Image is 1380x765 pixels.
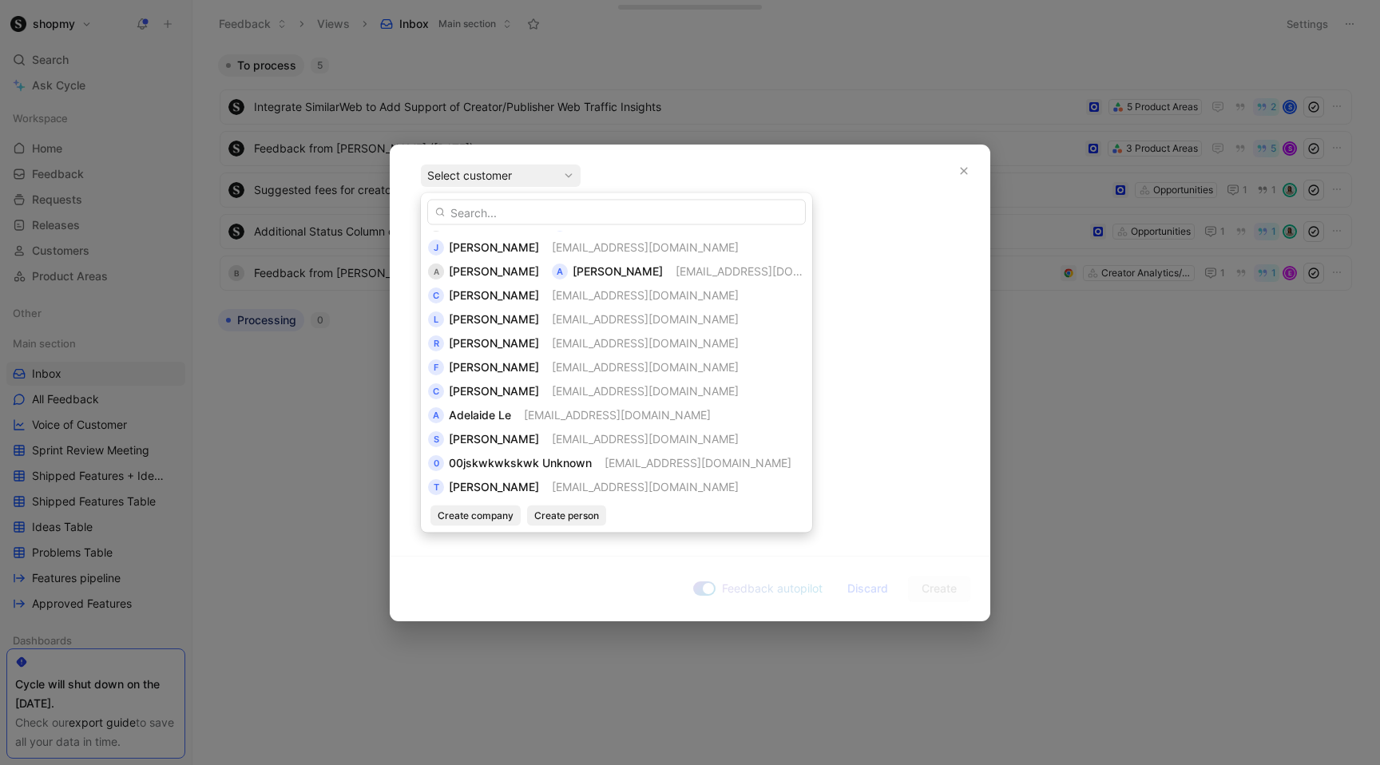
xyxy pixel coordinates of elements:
[438,508,514,524] span: Create company
[428,335,444,351] div: R
[428,311,444,327] div: L
[430,505,521,526] button: Create company
[449,288,539,302] span: [PERSON_NAME]
[573,264,663,278] span: [PERSON_NAME]
[428,264,444,279] div: A
[427,200,806,225] input: Search...
[449,264,539,278] span: [PERSON_NAME]
[552,336,739,350] span: [EMAIL_ADDRESS][DOMAIN_NAME]
[552,288,739,302] span: [EMAIL_ADDRESS][DOMAIN_NAME]
[449,240,539,254] span: [PERSON_NAME]
[605,456,791,470] span: [EMAIL_ADDRESS][DOMAIN_NAME]
[552,240,739,254] span: [EMAIL_ADDRESS][DOMAIN_NAME]
[449,312,539,326] span: [PERSON_NAME]
[428,287,444,303] div: C
[552,432,739,446] span: [EMAIL_ADDRESS][DOMAIN_NAME]
[428,240,444,256] div: J
[428,216,444,232] div: B
[552,480,739,493] span: [EMAIL_ADDRESS][DOMAIN_NAME]
[449,360,539,374] span: [PERSON_NAME]
[552,264,568,279] div: A
[449,432,539,446] span: [PERSON_NAME]
[428,479,444,495] div: T
[428,455,444,471] div: 0
[449,336,539,350] span: [PERSON_NAME]
[527,505,606,526] button: Create person
[449,456,592,470] span: 00jskwkwkskwk Unknown
[449,480,539,493] span: [PERSON_NAME]
[552,312,739,326] span: [EMAIL_ADDRESS][DOMAIN_NAME]
[449,408,511,422] span: Adelaide Le
[449,384,539,398] span: [PERSON_NAME]
[552,384,739,398] span: [EMAIL_ADDRESS][DOMAIN_NAME]
[428,407,444,423] div: A
[524,408,711,422] span: [EMAIL_ADDRESS][DOMAIN_NAME]
[676,264,862,278] span: [EMAIL_ADDRESS][DOMAIN_NAME]
[552,360,739,374] span: [EMAIL_ADDRESS][DOMAIN_NAME]
[428,431,444,447] div: S
[428,383,444,399] div: C
[428,359,444,375] div: F
[534,508,599,524] span: Create person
